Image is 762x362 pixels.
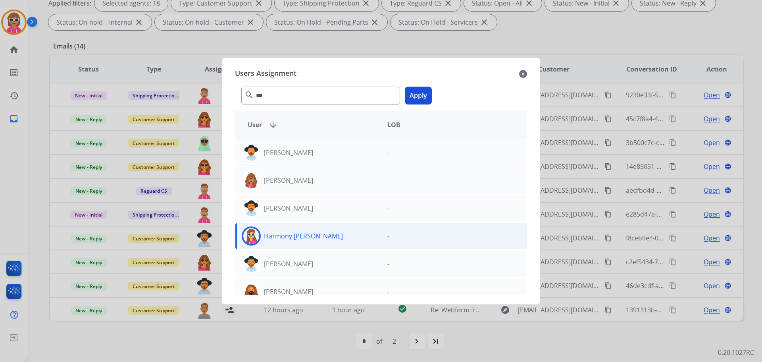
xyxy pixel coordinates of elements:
p: - [387,203,389,213]
p: Harmony [PERSON_NAME] [264,231,343,241]
div: User [241,120,381,130]
p: [PERSON_NAME] [264,148,313,157]
p: - [387,148,389,157]
p: [PERSON_NAME] [264,287,313,296]
p: - [387,287,389,296]
p: [PERSON_NAME] [264,203,313,213]
p: - [387,176,389,185]
p: [PERSON_NAME] [264,176,313,185]
span: LOB [387,120,400,130]
p: - [387,259,389,269]
mat-icon: close [519,69,527,79]
mat-icon: arrow_downward [268,120,278,130]
button: Apply [405,87,432,105]
p: [PERSON_NAME] [264,259,313,269]
mat-icon: search [244,90,254,100]
p: - [387,231,389,241]
span: Users Assignment [235,68,296,80]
